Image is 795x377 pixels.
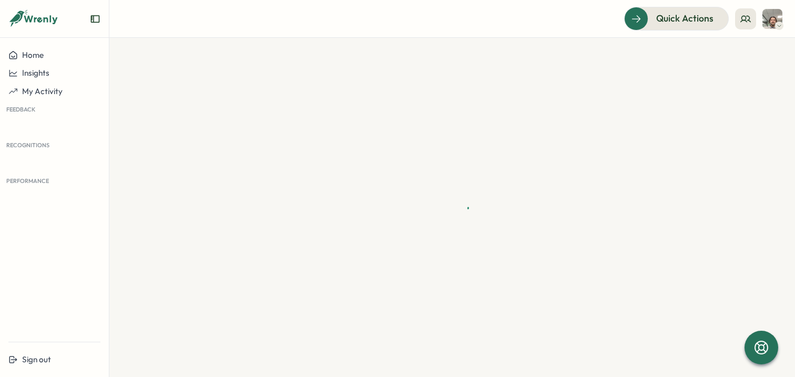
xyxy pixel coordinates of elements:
button: Quick Actions [624,7,729,30]
span: My Activity [22,86,63,96]
span: Sign out [22,354,51,364]
button: Expand sidebar [90,14,100,24]
span: Insights [22,68,49,78]
span: Quick Actions [656,12,714,25]
img: Greg Youngman [762,9,782,29]
span: Home [22,50,44,60]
